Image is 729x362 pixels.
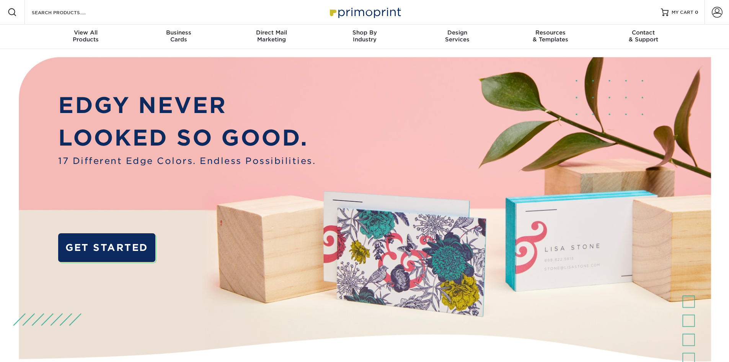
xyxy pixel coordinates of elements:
span: View All [39,29,132,36]
a: GET STARTED [58,233,155,262]
span: Resources [504,29,597,36]
div: Cards [132,29,225,43]
input: SEARCH PRODUCTS..... [31,8,106,17]
span: Contact [597,29,690,36]
span: Shop By [318,29,411,36]
a: View AllProducts [39,25,132,49]
span: 0 [695,10,698,15]
span: Direct Mail [225,29,318,36]
a: Contact& Support [597,25,690,49]
div: Services [411,29,504,43]
span: Design [411,29,504,36]
a: Resources& Templates [504,25,597,49]
span: 17 Different Edge Colors. Endless Possibilities. [58,154,316,167]
div: & Templates [504,29,597,43]
span: Business [132,29,225,36]
span: MY CART [672,9,693,16]
a: DesignServices [411,25,504,49]
div: Marketing [225,29,318,43]
div: Products [39,29,132,43]
img: Primoprint [326,4,403,20]
div: & Support [597,29,690,43]
a: Shop ByIndustry [318,25,411,49]
a: BusinessCards [132,25,225,49]
p: LOOKED SO GOOD. [58,121,316,154]
p: EDGY NEVER [58,89,316,122]
div: Industry [318,29,411,43]
a: Direct MailMarketing [225,25,318,49]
